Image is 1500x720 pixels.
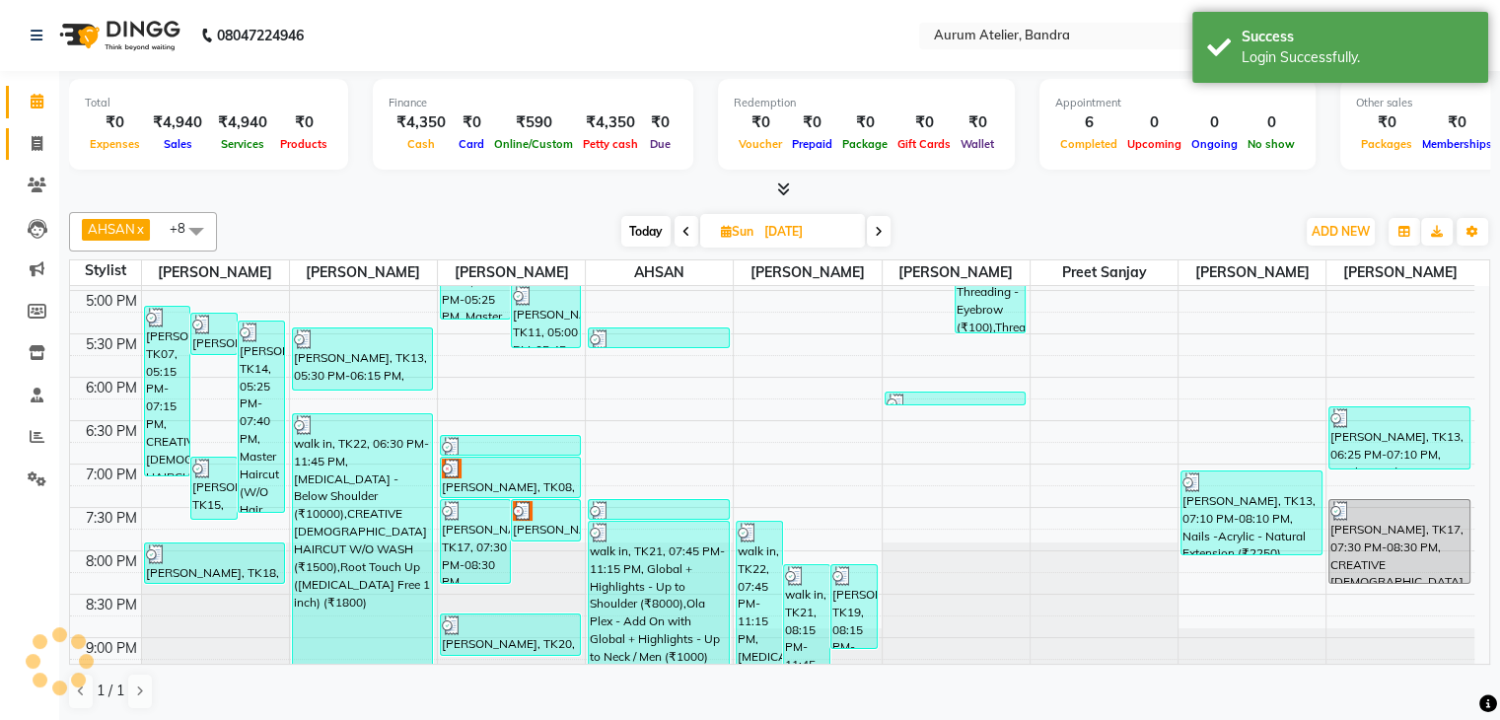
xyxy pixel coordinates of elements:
[142,260,289,285] span: [PERSON_NAME]
[643,111,678,134] div: ₹0
[589,328,729,347] div: walk in, TK10, 05:30 PM-05:45 PM, [PERSON_NAME] Trim (₹300)
[135,221,144,237] a: x
[70,260,141,281] div: Stylist
[586,260,733,285] span: AHSAN
[85,111,145,134] div: ₹0
[191,314,237,354] div: [PERSON_NAME], TK12, 05:20 PM-05:50 PM, CREATIVE [DEMOGRAPHIC_DATA] HAIRCUT W/O WASH (₹600)
[159,137,197,151] span: Sales
[489,111,578,134] div: ₹590
[784,565,829,713] div: walk in, TK21, 08:15 PM-11:45 PM, Rica Wax - Side Locks / Jaw Line (₹175),Rica Wax - [GEOGRAPHIC_...
[82,378,141,398] div: 6:00 PM
[293,328,433,390] div: [PERSON_NAME], TK13, 05:30 PM-06:15 PM, CREATIVE [DEMOGRAPHIC_DATA] HAIRCUT W/O WASH (₹1500)
[441,458,581,497] div: [PERSON_NAME], TK08, 07:00 PM-07:30 PM, CREATIVE [DEMOGRAPHIC_DATA] HAIRCUT W/O WASH
[402,137,440,151] span: Cash
[1055,111,1122,134] div: 6
[239,322,284,512] div: [PERSON_NAME], TK14, 05:25 PM-07:40 PM, Master Haircut (W/O Hair Wash) (₹500),Global Color (₹1200)
[275,137,332,151] span: Products
[578,137,643,151] span: Petty cash
[82,465,141,485] div: 7:00 PM
[82,421,141,442] div: 6:30 PM
[216,137,269,151] span: Services
[734,95,999,111] div: Redemption
[191,458,237,519] div: [PERSON_NAME], TK15, 07:00 PM-07:45 PM, Master Haircut (W/O Hair Wash)
[893,137,956,151] span: Gift Cards
[1307,218,1375,246] button: ADD NEW
[50,8,185,63] img: logo
[82,334,141,355] div: 5:30 PM
[716,224,758,239] span: Sun
[82,638,141,659] div: 9:00 PM
[1417,137,1497,151] span: Memberships
[831,565,877,648] div: [PERSON_NAME], TK19, 08:15 PM-09:15 PM, [PERSON_NAME] COLLAGEN RITUAL BELOW SHOULDER (₹3000)
[1243,137,1300,151] span: No show
[1179,260,1325,285] span: [PERSON_NAME]
[1186,111,1243,134] div: 0
[97,681,124,701] span: 1 / 1
[290,260,437,285] span: [PERSON_NAME]
[1242,47,1473,68] div: Login Successfully.
[454,137,489,151] span: Card
[82,291,141,312] div: 5:00 PM
[787,111,837,134] div: ₹0
[1055,95,1300,111] div: Appointment
[1242,27,1473,47] div: Success
[893,111,956,134] div: ₹0
[1031,260,1178,285] span: Preet sanjay
[1329,407,1469,468] div: [PERSON_NAME], TK13, 06:25 PM-07:10 PM, Bombini pedicure (₹2000)
[1417,111,1497,134] div: ₹0
[578,111,643,134] div: ₹4,350
[145,307,190,475] div: [PERSON_NAME], TK07, 05:15 PM-07:15 PM, CREATIVE [DEMOGRAPHIC_DATA] HAIRCUT W/O WASH (₹600),Globa...
[441,500,510,583] div: [PERSON_NAME], TK17, 07:30 PM-08:30 PM, CREATIVE [DEMOGRAPHIC_DATA] HAIRCUT WITH WASH
[645,137,676,151] span: Due
[883,260,1030,285] span: [PERSON_NAME]
[956,111,999,134] div: ₹0
[512,500,581,540] div: [PERSON_NAME], TK08, 07:30 PM-08:00 PM, CREATIVE [DEMOGRAPHIC_DATA] HAIRCUT W/O WASH
[737,522,782,713] div: walk in, TK22, 07:45 PM-11:15 PM, [MEDICAL_DATA] - Below Shoulder
[1186,137,1243,151] span: Ongoing
[389,95,678,111] div: Finance
[389,111,454,134] div: ₹4,350
[837,111,893,134] div: ₹0
[454,111,489,134] div: ₹0
[787,137,837,151] span: Prepaid
[85,137,145,151] span: Expenses
[1243,111,1300,134] div: 0
[734,260,881,285] span: [PERSON_NAME]
[82,551,141,572] div: 8:00 PM
[512,285,581,347] div: [PERSON_NAME], TK11, 05:00 PM-05:45 PM, Master Haircut (W/O Hair Wash) (₹500)
[837,137,893,151] span: Package
[82,508,141,529] div: 7:30 PM
[734,137,787,151] span: Voucher
[293,414,433,713] div: walk in, TK22, 06:30 PM-11:45 PM, [MEDICAL_DATA] - Below Shoulder (₹10000),CREATIVE [DEMOGRAPHIC_...
[956,137,999,151] span: Wallet
[758,217,857,247] input: 2025-08-31
[1326,260,1474,285] span: [PERSON_NAME]
[589,500,729,519] div: ANURAG, TK16, 07:30 PM-07:45 PM, Hair Wash with Conditioning (₹250)
[145,111,210,134] div: ₹4,940
[886,393,1026,404] div: [PERSON_NAME], TK13, 06:15 PM-06:25 PM, Threading - Eyebrow (₹100)
[438,260,585,285] span: [PERSON_NAME]
[1055,137,1122,151] span: Completed
[170,220,200,236] span: +8
[589,522,729,713] div: walk in, TK21, 07:45 PM-11:15 PM, Global + Highlights - Up to Shoulder (₹8000),Ola Plex - Add On ...
[85,95,332,111] div: Total
[210,111,275,134] div: ₹4,940
[82,595,141,615] div: 8:30 PM
[1356,111,1417,134] div: ₹0
[275,111,332,134] div: ₹0
[734,111,787,134] div: ₹0
[1122,111,1186,134] div: 0
[1122,137,1186,151] span: Upcoming
[1312,224,1370,239] span: ADD NEW
[621,216,671,247] span: Today
[489,137,578,151] span: Online/Custom
[1181,471,1321,554] div: [PERSON_NAME], TK13, 07:10 PM-08:10 PM, Nails -Acrylic - Natural Extension (₹2250)
[441,436,581,455] div: [PERSON_NAME], TK15, 06:45 PM-07:00 PM, [PERSON_NAME] Trim
[88,221,135,237] span: AHSAN
[441,614,581,655] div: [PERSON_NAME], TK20, 08:50 PM-09:20 PM, CREATIVE [DEMOGRAPHIC_DATA] HAIRCUT W/O WASH (₹600)
[1329,500,1469,583] div: [PERSON_NAME], TK17, 07:30 PM-08:30 PM, CREATIVE [DEMOGRAPHIC_DATA] HAIRCUT WITH WASH (₹800)
[1356,137,1417,151] span: Packages
[217,8,304,63] b: 08047224946
[145,543,285,583] div: [PERSON_NAME], TK18, 08:00 PM-08:30 PM, CREATIVE [DEMOGRAPHIC_DATA] HAIRCUT W/O WASH (₹600)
